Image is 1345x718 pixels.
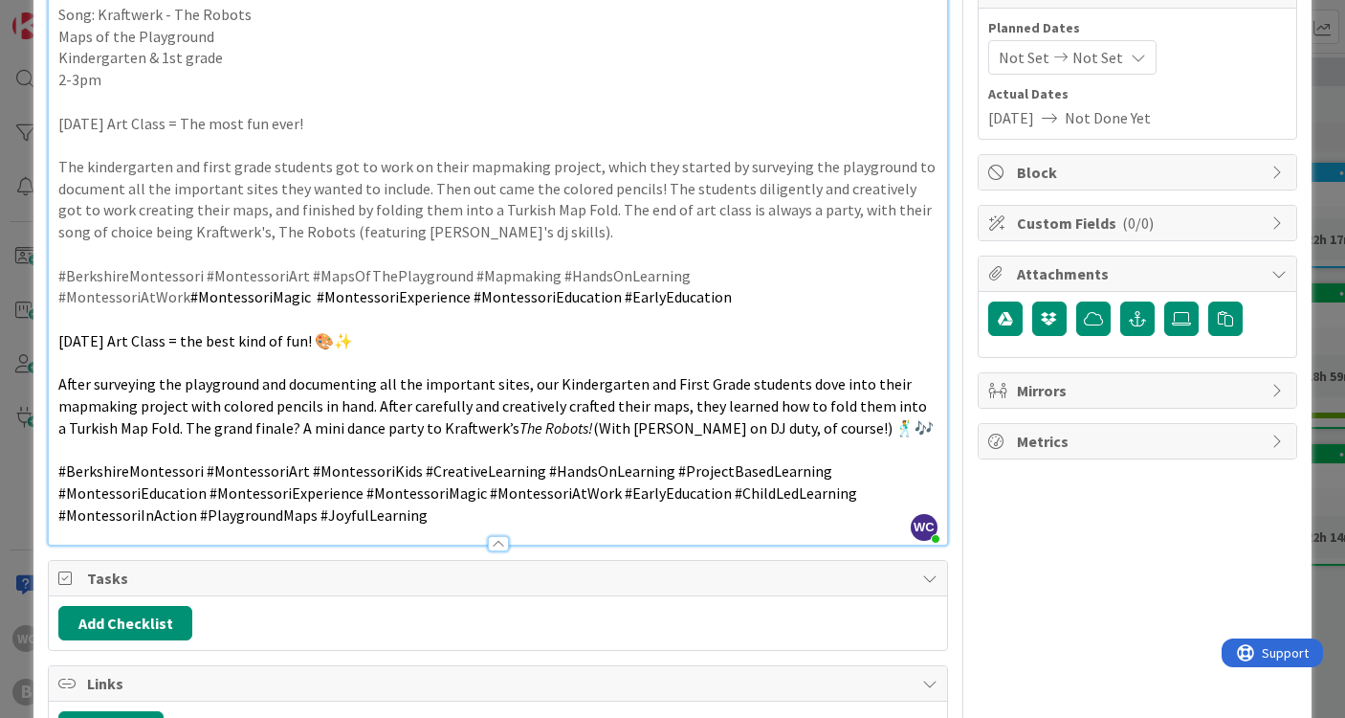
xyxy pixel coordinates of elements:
span: (With [PERSON_NAME] on DJ duty, of course!) 🕺🎶 [593,418,934,438]
span: Planned Dates [988,18,1287,38]
p: The kindergarten and first grade students got to work on their mapmaking project, which they star... [58,156,937,243]
span: Metrics [1017,430,1262,453]
span: Support [40,3,87,26]
span: Not Done Yet [1065,106,1151,129]
p: #BerkshireMontessori #MontessoriArt #MapsOfThePlayground #Mapmaking #HandsOnLearning #MontessoriA... [58,265,937,308]
p: [DATE] Art Class = The most fun ever! [58,113,937,135]
span: Tasks [87,567,913,590]
p: 2-3pm [58,69,937,91]
p: Kindergarten & 1st grade [58,47,937,69]
span: [DATE] Art Class = the best kind of fun! 🎨✨ [58,331,353,350]
span: Actual Dates [988,84,1287,104]
span: Block [1017,161,1262,184]
span: ( 0/0 ) [1122,213,1154,233]
span: Custom Fields [1017,212,1262,235]
span: Not Set [1072,46,1123,69]
span: Attachments [1017,262,1262,285]
span: After surveying the playground and documenting all the important sites, our Kindergarten and Firs... [58,374,930,437]
p: Song: Kraftwerk - The Robots [58,4,937,26]
span: #BerkshireMontessori #MontessoriArt #MontessoriKids #CreativeLearning #HandsOnLearning #ProjectBa... [58,461,860,524]
button: Add Checklist [58,606,192,640]
span: WC [911,514,937,541]
span: Links [87,672,913,695]
span: #MontessoriMagic #MontessoriExperience #MontessoriEducation #EarlyEducation [190,287,732,306]
span: Mirrors [1017,379,1262,402]
span: Not Set [999,46,1049,69]
em: The Robots! [519,418,593,438]
span: [DATE] [988,106,1034,129]
p: Maps of the Playground [58,26,937,48]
